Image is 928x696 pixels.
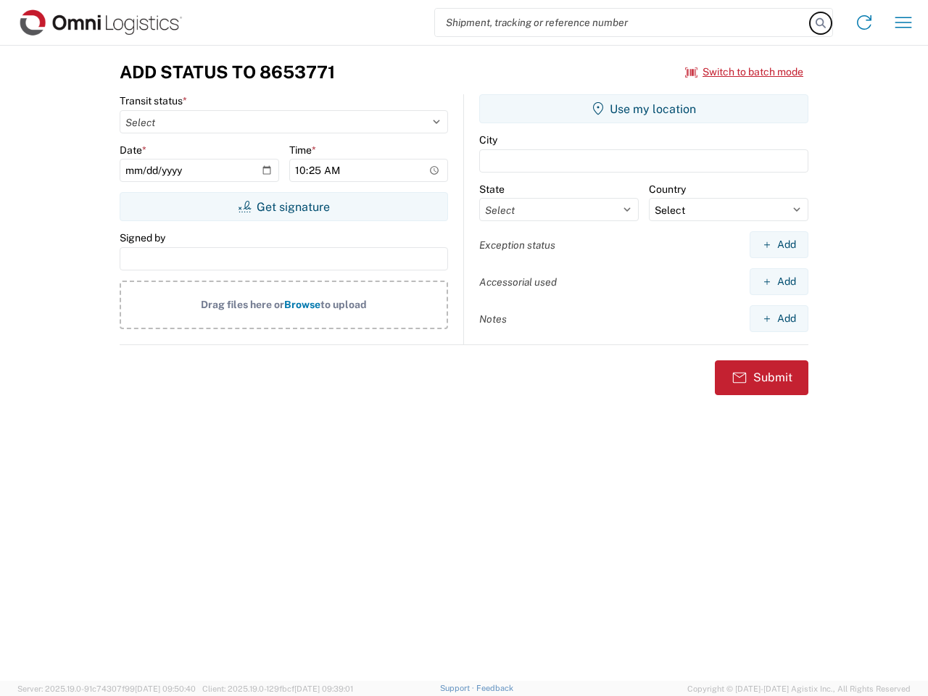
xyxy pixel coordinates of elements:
[120,144,146,157] label: Date
[320,299,367,310] span: to upload
[685,60,803,84] button: Switch to batch mode
[687,682,911,695] span: Copyright © [DATE]-[DATE] Agistix Inc., All Rights Reserved
[289,144,316,157] label: Time
[479,275,557,289] label: Accessorial used
[120,62,335,83] h3: Add Status to 8653771
[294,684,353,693] span: [DATE] 09:39:01
[476,684,513,692] a: Feedback
[715,360,808,395] button: Submit
[479,312,507,326] label: Notes
[479,183,505,196] label: State
[284,299,320,310] span: Browse
[479,239,555,252] label: Exception status
[440,684,476,692] a: Support
[201,299,284,310] span: Drag files here or
[479,133,497,146] label: City
[17,684,196,693] span: Server: 2025.19.0-91c74307f99
[135,684,196,693] span: [DATE] 09:50:40
[750,231,808,258] button: Add
[479,94,808,123] button: Use my location
[120,94,187,107] label: Transit status
[649,183,686,196] label: Country
[435,9,811,36] input: Shipment, tracking or reference number
[120,192,448,221] button: Get signature
[750,268,808,295] button: Add
[120,231,165,244] label: Signed by
[750,305,808,332] button: Add
[202,684,353,693] span: Client: 2025.19.0-129fbcf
